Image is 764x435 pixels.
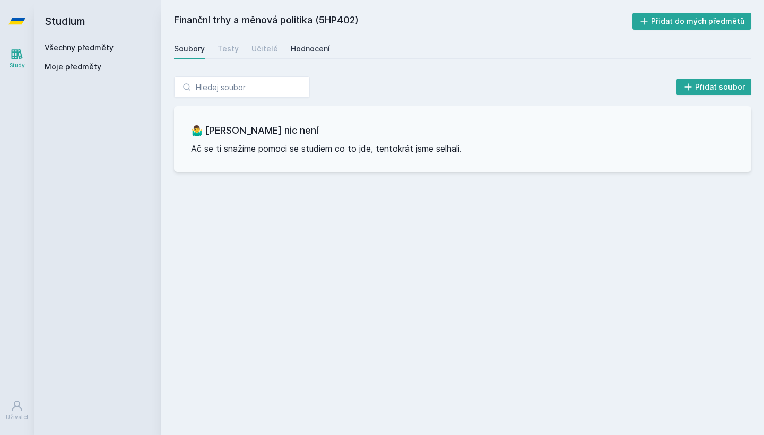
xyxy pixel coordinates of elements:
[218,43,239,54] div: Testy
[10,62,25,69] div: Study
[632,13,752,30] button: Přidat do mých předmětů
[6,413,28,421] div: Uživatel
[174,13,632,30] h2: Finanční trhy a měnová politika (5HP402)
[2,42,32,75] a: Study
[2,394,32,427] a: Uživatel
[291,38,330,59] a: Hodnocení
[174,76,310,98] input: Hledej soubor
[218,38,239,59] a: Testy
[191,123,734,138] h3: 🤷‍♂️ [PERSON_NAME] nic není
[251,43,278,54] div: Učitelé
[251,38,278,59] a: Učitelé
[45,62,101,72] span: Moje předměty
[174,38,205,59] a: Soubory
[45,43,114,52] a: Všechny předměty
[174,43,205,54] div: Soubory
[291,43,330,54] div: Hodnocení
[191,142,734,155] p: Ač se ti snažíme pomoci se studiem co to jde, tentokrát jsme selhali.
[676,79,752,95] button: Přidat soubor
